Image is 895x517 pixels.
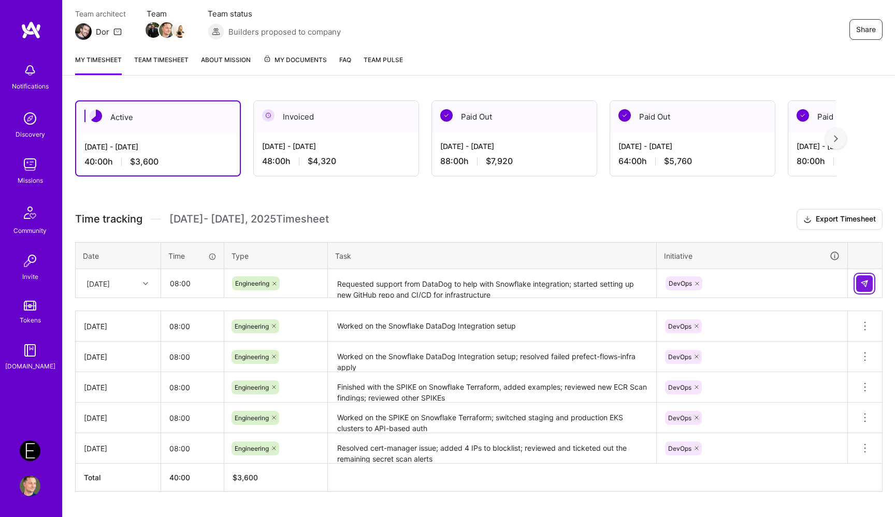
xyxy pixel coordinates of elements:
a: User Avatar [17,476,43,496]
span: DevOps [668,322,691,330]
span: DevOps [668,414,691,422]
a: About Mission [201,54,251,75]
span: Engineering [235,353,269,361]
th: Total [76,464,161,492]
img: Paid Out [618,109,631,122]
img: Active [90,110,102,122]
img: Endeavor: Data Team- 3338DES275 [20,440,40,461]
a: Team Member Avatar [174,21,187,39]
img: bell [20,60,40,81]
div: 48:00 h [262,156,410,167]
div: [DATE] - [DATE] [84,141,232,152]
img: discovery [20,108,40,129]
img: teamwork [20,154,40,175]
div: [DATE] - [DATE] [618,141,767,152]
div: 64:00 h [618,156,767,167]
div: [DATE] - [DATE] [262,141,410,152]
img: right [834,135,838,142]
span: DevOps [668,445,691,452]
button: Export Timesheet [797,209,883,230]
div: [DATE] [84,351,152,362]
a: Endeavor: Data Team- 3338DES275 [17,440,43,461]
span: My Documents [263,54,327,66]
div: Active [76,101,240,133]
button: Share [849,19,883,40]
span: Engineering [235,279,269,287]
span: DevOps [669,279,692,287]
span: $5,760 [664,156,692,167]
th: Task [328,242,657,269]
a: My Documents [263,54,327,75]
div: Paid Out [610,101,775,132]
span: $ 3,600 [233,473,258,482]
span: DevOps [668,383,691,391]
div: [DOMAIN_NAME] [5,361,55,372]
a: Team timesheet [134,54,189,75]
i: icon Download [803,214,812,225]
img: Team Member Avatar [159,22,175,38]
img: Team Member Avatar [172,22,188,38]
div: Missions [18,175,43,186]
input: HH:MM [161,435,224,462]
span: Team Pulse [364,56,403,64]
img: Submit [860,279,869,288]
a: My timesheet [75,54,122,75]
input: HH:MM [161,404,224,432]
div: Paid Out [432,101,597,132]
img: tokens [24,301,36,311]
span: Team [147,8,187,19]
input: HH:MM [161,374,224,401]
img: guide book [20,340,40,361]
th: Type [224,242,328,269]
img: Team Architect [75,23,92,40]
div: [DATE] [86,278,110,289]
span: $7,920 [486,156,513,167]
textarea: Worked on the Snowflake DataDog Integration setup [329,312,655,341]
span: Engineering [235,383,269,391]
textarea: Worked on the SPIKE on Snowflake Terraform; switched staging and production EKS clusters to API-b... [329,404,655,432]
input: HH:MM [162,270,223,297]
th: 40:00 [161,464,224,492]
span: Team architect [75,8,126,19]
div: [DATE] [84,321,152,332]
img: Builders proposed to company [208,23,224,40]
textarea: Finished with the SPIKE on Snowflake Terraform, added examples; reviewed new ECR Scan findings; r... [329,373,655,402]
a: Team Member Avatar [147,21,160,39]
th: Date [76,242,161,269]
a: Team Member Avatar [160,21,174,39]
span: Team status [208,8,341,19]
div: Invoiced [254,101,418,132]
div: 40:00 h [84,156,232,167]
span: Time tracking [75,213,142,226]
textarea: Worked on the Snowflake DataDog Integration setup; resolved failed prefect-flows-infra apply [329,343,655,371]
span: [DATE] - [DATE] , 2025 Timesheet [169,213,329,226]
img: Community [18,200,42,225]
div: Time [168,250,216,261]
span: Engineering [235,322,269,330]
i: icon Mail [113,27,122,36]
i: icon Chevron [143,281,148,286]
div: [DATE] [84,443,152,454]
div: [DATE] - [DATE] [440,141,588,152]
div: Dor [96,26,109,37]
div: Initiative [664,250,840,262]
textarea: Requested support from DataDog to help with Snowflake integration; started setting up new GitHub ... [329,270,655,298]
input: HH:MM [161,343,224,371]
span: Builders proposed to company [228,26,341,37]
div: Tokens [20,315,41,326]
div: 88:00 h [440,156,588,167]
div: Invite [22,271,38,282]
img: Invite [20,250,40,271]
img: User Avatar [20,476,40,496]
img: Invoiced [262,109,275,122]
span: Engineering [235,414,269,422]
a: FAQ [339,54,351,75]
img: Paid Out [797,109,809,122]
span: Engineering [235,445,269,452]
img: Team Member Avatar [146,22,161,38]
div: Community [13,225,47,236]
div: Notifications [12,81,49,92]
div: Discovery [16,129,45,140]
span: DevOps [668,353,691,361]
div: [DATE] [84,412,152,423]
